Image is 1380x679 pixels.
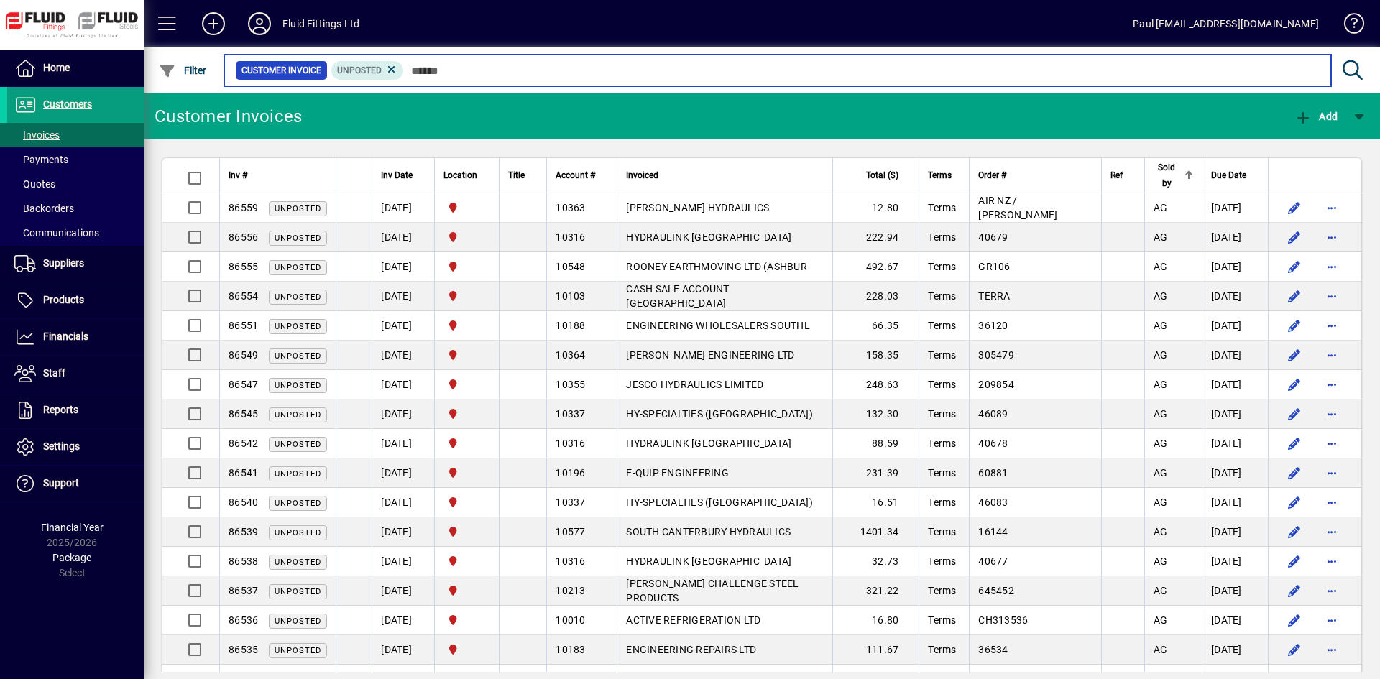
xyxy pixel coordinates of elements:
span: AG [1154,202,1168,213]
button: More options [1320,520,1343,543]
span: AG [1154,261,1168,272]
td: [DATE] [1202,547,1268,576]
button: More options [1320,314,1343,337]
td: [DATE] [1202,223,1268,252]
div: Account # [556,167,608,183]
span: 86541 [229,467,258,479]
span: Unposted [275,499,321,508]
span: Terms [928,231,956,243]
td: 16.51 [832,488,919,517]
span: Reports [43,404,78,415]
span: ENGINEERING REPAIRS LTD [626,644,756,655]
td: [DATE] [372,635,434,665]
span: Sold by [1154,160,1180,191]
span: Terms [928,320,956,331]
td: [DATE] [1202,193,1268,223]
span: 10183 [556,644,585,655]
span: AG [1154,379,1168,390]
span: Unposted [275,381,321,390]
span: 10316 [556,438,585,449]
td: [DATE] [1202,370,1268,399]
button: Edit [1283,550,1306,573]
button: Edit [1283,609,1306,632]
td: [DATE] [1202,252,1268,282]
span: Terms [928,526,956,537]
span: TERRA [978,290,1010,302]
div: Customer Invoices [155,105,302,128]
a: Payments [7,147,144,172]
td: [DATE] [1202,311,1268,341]
span: 86538 [229,555,258,567]
button: More options [1320,432,1343,455]
span: 305479 [978,349,1014,361]
span: Unposted [275,587,321,596]
span: Products [43,294,84,305]
span: Customer Invoice [241,63,321,78]
td: [DATE] [372,576,434,606]
button: Edit [1283,638,1306,661]
span: Unposted [275,234,321,243]
span: AG [1154,614,1168,626]
span: Settings [43,440,80,452]
span: [PERSON_NAME] CHALLENGE STEEL PRODUCTS [626,578,799,604]
td: [DATE] [372,193,434,223]
span: 10355 [556,379,585,390]
span: Terms [928,644,956,655]
td: 1401.34 [832,517,919,547]
span: Unposted [275,410,321,420]
div: Inv # [229,167,327,183]
span: AG [1154,320,1168,331]
td: [DATE] [1202,399,1268,429]
span: 10577 [556,526,585,537]
span: 86556 [229,231,258,243]
span: Customers [43,98,92,110]
span: Payments [14,154,68,165]
span: ROONEY EARTHMOVING LTD (ASHBUR [626,261,807,272]
td: 492.67 [832,252,919,282]
span: AG [1154,408,1168,420]
span: CH313536 [978,614,1028,626]
span: Unposted [275,469,321,479]
a: Staff [7,356,144,392]
span: 10103 [556,290,585,302]
span: HYDRAULINK [GEOGRAPHIC_DATA] [626,555,791,567]
button: Edit [1283,196,1306,219]
span: 10196 [556,467,585,479]
span: Unposted [275,204,321,213]
mat-chip: Customer Invoice Status: Unposted [331,61,404,80]
span: 10337 [556,408,585,420]
span: Unposted [275,558,321,567]
span: 40678 [978,438,1008,449]
span: Unposted [275,351,321,361]
span: Unposted [275,646,321,655]
span: Terms [928,290,956,302]
a: Suppliers [7,246,144,282]
td: 16.80 [832,606,919,635]
span: AG [1154,496,1168,508]
td: [DATE] [372,429,434,458]
td: 321.22 [832,576,919,606]
button: Profile [236,11,282,37]
span: E-QUIP ENGINEERING [626,467,729,479]
span: Total ($) [866,167,898,183]
button: Edit [1283,226,1306,249]
td: 222.94 [832,223,919,252]
span: 86535 [229,644,258,655]
span: Financials [43,331,88,342]
span: AG [1154,555,1168,567]
span: Invoices [14,129,60,141]
td: [DATE] [372,370,434,399]
span: AG [1154,467,1168,479]
span: Inv # [229,167,247,183]
td: [DATE] [1202,635,1268,665]
span: Terms [928,349,956,361]
span: Package [52,552,91,563]
span: FLUID FITTINGS CHRISTCHURCH [443,435,490,451]
button: Edit [1283,285,1306,308]
td: 111.67 [832,635,919,665]
span: 86559 [229,202,258,213]
span: Suppliers [43,257,84,269]
span: Support [43,477,79,489]
span: 10364 [556,349,585,361]
a: Knowledge Base [1333,3,1362,50]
